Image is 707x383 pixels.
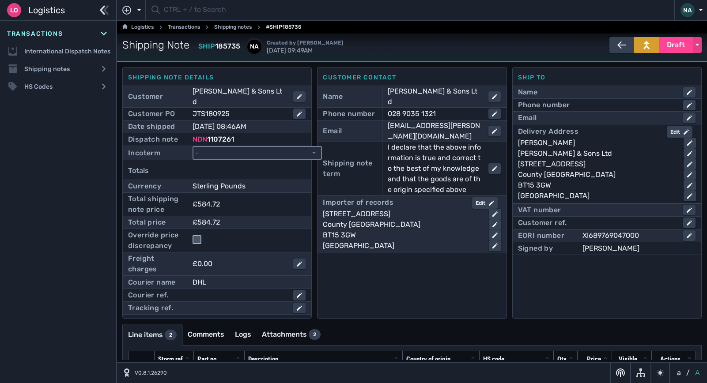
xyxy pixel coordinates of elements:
div: £584.72 [193,217,293,228]
span: / [686,368,690,378]
div: [STREET_ADDRESS] [518,159,677,169]
div: Description [248,355,391,365]
div: Actions [655,355,685,365]
div: Customer PO [128,109,175,119]
button: a [675,368,683,378]
div: HS code [483,355,542,365]
a: Shipping notes [214,22,252,33]
div: NA [247,40,261,54]
div: Tracking ref. [128,303,173,313]
div: [GEOGRAPHIC_DATA] [323,240,481,251]
span: Created by [PERSON_NAME] [267,40,344,46]
div: [PERSON_NAME] & Sons Ltd [193,86,286,107]
div: I declare that the above information is true and correct to the best of my knowledge and that the... [388,142,481,195]
div: Country of origin [406,355,469,365]
a: Line items2 [123,324,182,345]
div: 2 [165,330,177,340]
span: Transactions [7,29,63,38]
div: Phone number [323,109,375,119]
div: Part no. [197,355,234,365]
div: NA [681,3,695,17]
div: Price [581,355,601,365]
div: Shipping note term [323,158,376,179]
a: Transactions [168,22,200,33]
div: Storm ref [158,355,183,365]
div: Delivery Address [518,126,578,138]
div: County [GEOGRAPHIC_DATA] [323,219,481,230]
div: Qty [557,355,567,365]
div: Name [323,91,343,102]
div: Importer of records [323,197,393,209]
span: #SHIP185735 [266,22,301,33]
button: Draft [659,37,693,53]
input: CTRL + / to Search [164,2,669,19]
span: V0.8.1.26290 [135,369,167,377]
div: Dispatch note [128,134,178,145]
div: Visible [616,355,641,365]
div: VAT number [518,205,561,215]
a: Comments [182,324,230,345]
div: Courier ref. [128,290,169,300]
div: Total shipping note price [128,194,181,215]
div: Customer [128,91,163,102]
div: Total price [128,217,166,228]
div: Date shipped [128,121,175,132]
div: Phone number [518,100,570,110]
button: Edit [667,126,692,138]
div: [PERSON_NAME] [518,138,677,148]
a: Logs [230,324,257,345]
span: [DATE] 09:49AM [267,39,344,54]
div: Totals [128,162,306,180]
div: Signed by [518,243,553,254]
div: Edit [670,128,689,136]
div: [DATE] 08:46AM [193,121,293,132]
div: Lo [7,3,21,17]
button: Edit [472,197,498,209]
div: Courier name [128,277,176,288]
div: Customer contact [323,73,501,82]
div: [PERSON_NAME] [582,243,696,254]
a: Attachments2 [257,324,326,345]
div: Freight charges [128,253,181,274]
div: Email [323,126,342,136]
div: [PERSON_NAME] & Sons Ltd [388,86,481,107]
div: Sterling Pounds [193,181,293,191]
button: A [693,368,702,378]
div: [EMAIL_ADDRESS][PERSON_NAME][DOMAIN_NAME] [388,120,481,142]
div: BT15 3GW [518,180,677,191]
div: Customer ref. [518,218,567,228]
span: Logistics [28,4,65,17]
div: Override price discrepancy [128,230,181,251]
a: Logistics [122,22,154,33]
div: [PERSON_NAME] & Sons Ltd [518,148,677,159]
div: XI689769047000 [582,230,676,241]
div: [GEOGRAPHIC_DATA] [518,191,677,201]
div: Email [518,113,537,123]
span: SHIP [198,42,215,50]
span: Shipping Note [122,37,189,53]
div: Ship to [518,73,696,82]
div: Currency [128,181,161,191]
span: 185735 [215,42,240,50]
div: 028 9035 1321 [388,109,481,119]
div: BT15 3GW [323,230,481,240]
div: £0.00 [193,259,286,269]
div: EORI number [518,230,564,241]
span: NDN [193,135,207,143]
span: 1107261 [207,135,234,143]
div: Incoterm [128,148,160,158]
div: DHL [193,277,306,288]
span: Draft [667,40,685,50]
div: Name [518,87,538,98]
div: 2 [309,329,321,340]
div: Shipping note details [128,73,306,82]
div: County [GEOGRAPHIC_DATA] [518,169,677,180]
div: £584.72 [193,199,220,210]
div: [STREET_ADDRESS] [323,209,481,219]
div: Edit [476,199,494,207]
div: JTS180925 [193,109,286,119]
